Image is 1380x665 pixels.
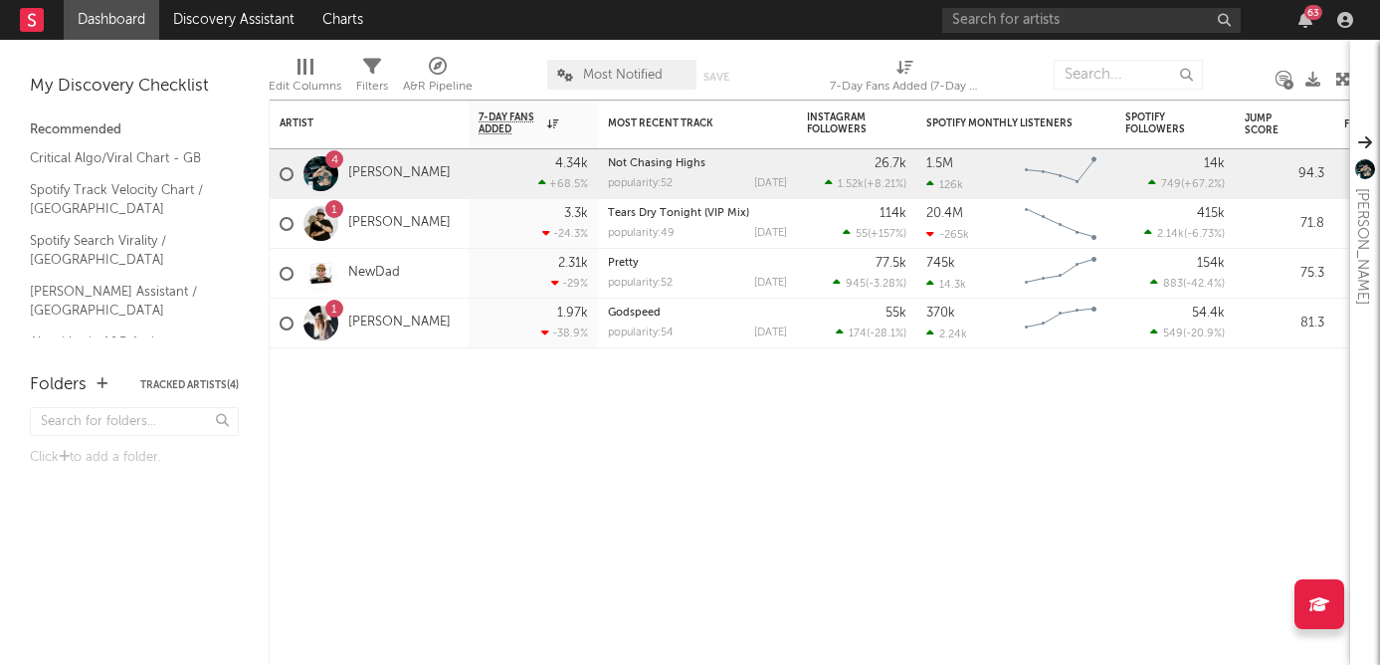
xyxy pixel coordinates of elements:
[830,75,979,99] div: 7-Day Fans Added (7-Day Fans Added)
[608,328,674,338] div: popularity: 54
[1186,329,1222,339] span: -20.9 %
[1245,162,1324,186] div: 94.3
[1016,149,1105,199] svg: Chart title
[846,279,866,290] span: 945
[1016,249,1105,299] svg: Chart title
[926,178,963,191] div: 126k
[608,308,661,319] a: Godspeed
[140,380,239,390] button: Tracked Artists(4)
[942,8,1241,33] input: Search for artists
[608,208,749,219] a: Tears Dry Tonight (VIP Mix)
[1245,262,1324,286] div: 75.3
[608,208,787,219] div: Tears Dry Tonight (VIP Mix)
[926,117,1076,129] div: Spotify Monthly Listeners
[1125,111,1195,135] div: Spotify Followers
[555,157,588,170] div: 4.34k
[608,258,787,269] div: Pretty
[608,228,675,239] div: popularity: 49
[1197,207,1225,220] div: 415k
[1187,229,1222,240] span: -6.73 %
[926,278,966,291] div: 14.3k
[564,207,588,220] div: 3.3k
[867,179,903,190] span: +8.21 %
[1144,227,1225,240] div: ( )
[348,315,451,332] a: [PERSON_NAME]
[926,328,967,340] div: 2.24k
[1150,327,1225,339] div: ( )
[926,228,969,241] div: -265k
[926,257,955,270] div: 745k
[608,308,787,319] div: Godspeed
[1245,212,1324,236] div: 71.8
[1016,199,1105,249] svg: Chart title
[1150,277,1225,290] div: ( )
[1350,188,1374,305] div: [PERSON_NAME]
[754,278,787,289] div: [DATE]
[875,157,906,170] div: 26.7k
[926,207,963,220] div: 20.4M
[608,158,705,169] a: Not Chasing Highs
[30,75,239,99] div: My Discovery Checklist
[1184,179,1222,190] span: +67.2 %
[479,111,542,135] span: 7-Day Fans Added
[541,327,588,339] div: -38.9 %
[1148,177,1225,190] div: ( )
[703,72,729,83] button: Save
[1054,60,1203,90] input: Search...
[403,50,473,108] div: A&R Pipeline
[1204,157,1225,170] div: 14k
[754,328,787,338] div: [DATE]
[348,165,451,182] a: [PERSON_NAME]
[843,227,906,240] div: ( )
[30,147,219,169] a: Critical Algo/Viral Chart - GB
[1192,307,1225,320] div: 54.4k
[871,229,903,240] span: +157 %
[30,332,219,372] a: Algorithmic A&R Assistant ([GEOGRAPHIC_DATA])
[356,50,388,108] div: Filters
[403,75,473,99] div: A&R Pipeline
[825,177,906,190] div: ( )
[608,158,787,169] div: Not Chasing Highs
[754,228,787,239] div: [DATE]
[1245,112,1294,136] div: Jump Score
[30,179,219,220] a: Spotify Track Velocity Chart / [GEOGRAPHIC_DATA]
[608,278,673,289] div: popularity: 52
[542,227,588,240] div: -24.3 %
[557,307,588,320] div: 1.97k
[1161,179,1181,190] span: 749
[1197,257,1225,270] div: 154k
[608,178,673,189] div: popularity: 52
[754,178,787,189] div: [DATE]
[30,446,239,470] div: Click to add a folder.
[836,327,906,339] div: ( )
[880,207,906,220] div: 114k
[1186,279,1222,290] span: -42.4 %
[280,117,429,129] div: Artist
[1016,299,1105,348] svg: Chart title
[558,257,588,270] div: 2.31k
[608,258,639,269] a: Pretty
[807,111,877,135] div: Instagram Followers
[356,75,388,99] div: Filters
[830,50,979,108] div: 7-Day Fans Added (7-Day Fans Added)
[926,307,955,320] div: 370k
[1157,229,1184,240] span: 2.14k
[870,329,903,339] span: -28.1 %
[1245,312,1324,335] div: 81.3
[551,277,588,290] div: -29 %
[30,118,239,142] div: Recommended
[269,50,341,108] div: Edit Columns
[348,265,400,282] a: NewDad
[348,215,451,232] a: [PERSON_NAME]
[608,117,757,129] div: Most Recent Track
[926,157,953,170] div: 1.5M
[538,177,588,190] div: +68.5 %
[886,307,906,320] div: 55k
[583,69,663,82] span: Most Notified
[849,329,867,339] span: 174
[869,279,903,290] span: -3.28 %
[1298,12,1312,28] button: 63
[1163,279,1183,290] span: 883
[833,277,906,290] div: ( )
[269,75,341,99] div: Edit Columns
